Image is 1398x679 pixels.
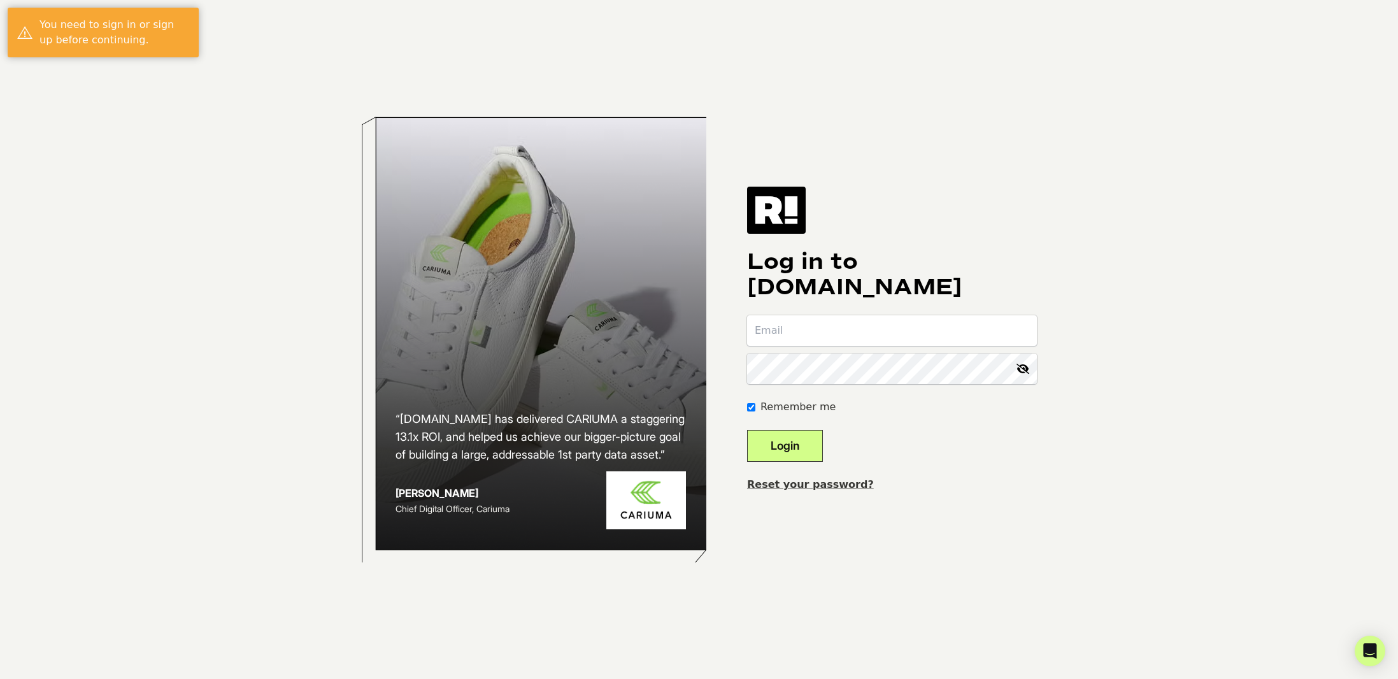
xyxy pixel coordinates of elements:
[39,17,189,48] div: You need to sign in or sign up before continuing.
[760,399,836,415] label: Remember me
[396,503,510,514] span: Chief Digital Officer, Cariuma
[1355,636,1385,666] div: Open Intercom Messenger
[396,410,686,464] h2: “[DOMAIN_NAME] has delivered CARIUMA a staggering 13.1x ROI, and helped us achieve our bigger-pic...
[747,478,874,490] a: Reset your password?
[606,471,686,529] img: Cariuma
[747,315,1037,346] input: Email
[396,487,478,499] strong: [PERSON_NAME]
[747,430,823,462] button: Login
[747,249,1037,300] h1: Log in to [DOMAIN_NAME]
[747,187,806,234] img: Retention.com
